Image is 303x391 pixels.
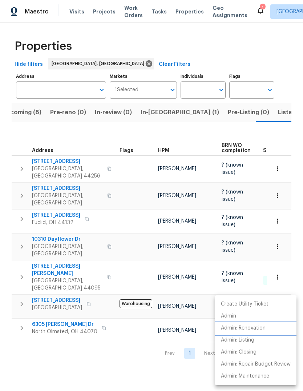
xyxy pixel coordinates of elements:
[221,372,269,380] p: Admin: Maintenance
[221,324,266,332] p: Admin: Renovation
[221,336,254,344] p: Admin: Listing
[221,360,291,368] p: Admin: Repair Budget Review
[221,300,268,308] p: Create Utility Ticket
[221,348,256,356] p: Admin: Closing
[221,312,236,320] p: Admin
